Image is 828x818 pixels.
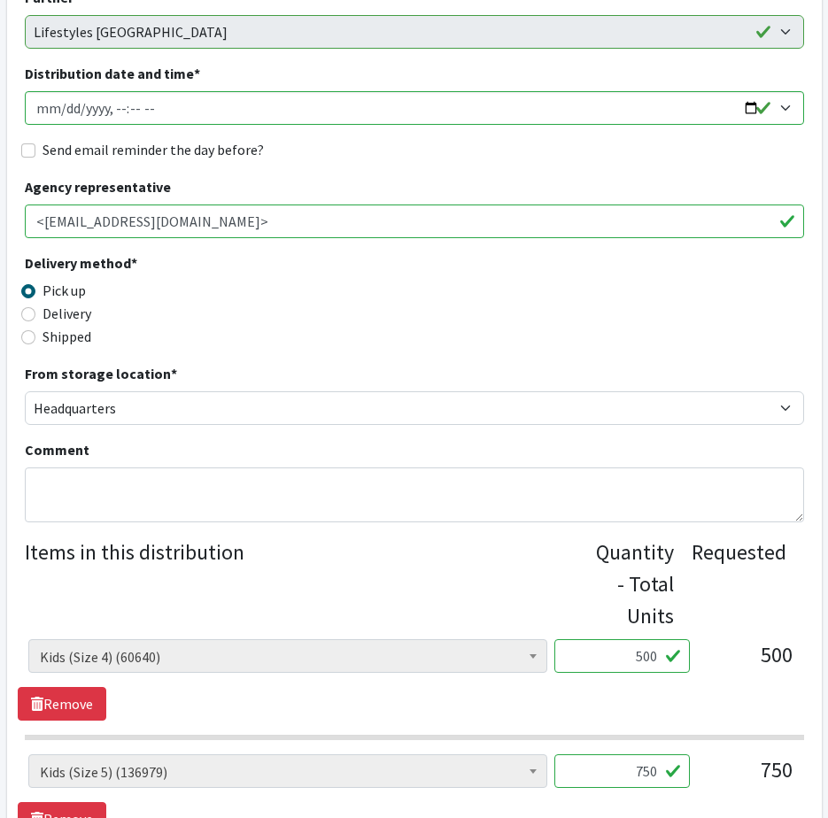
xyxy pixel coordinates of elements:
label: Shipped [43,326,91,347]
span: Kids (Size 4) (60640) [28,639,547,673]
div: Quantity - Total Units [596,536,674,632]
label: From storage location [25,363,177,384]
span: Kids (Size 4) (60640) [40,644,536,669]
abbr: required [194,65,200,82]
label: Agency representative [25,176,171,197]
input: Quantity [554,754,690,788]
label: Send email reminder the day before? [43,139,264,160]
abbr: required [171,365,177,382]
a: Remove [18,687,106,721]
label: Comment [25,439,89,460]
span: Kids (Size 5) (136979) [40,760,536,784]
label: Pick up [43,280,86,301]
div: Requested [692,536,786,632]
legend: Items in this distribution [25,536,596,625]
label: Delivery [43,303,91,324]
label: Distribution date and time [25,63,200,84]
div: 750 [704,754,793,802]
abbr: required [131,254,137,272]
div: 500 [704,639,793,687]
legend: Delivery method [25,252,220,280]
span: Kids (Size 5) (136979) [28,754,547,788]
input: Quantity [554,639,690,673]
